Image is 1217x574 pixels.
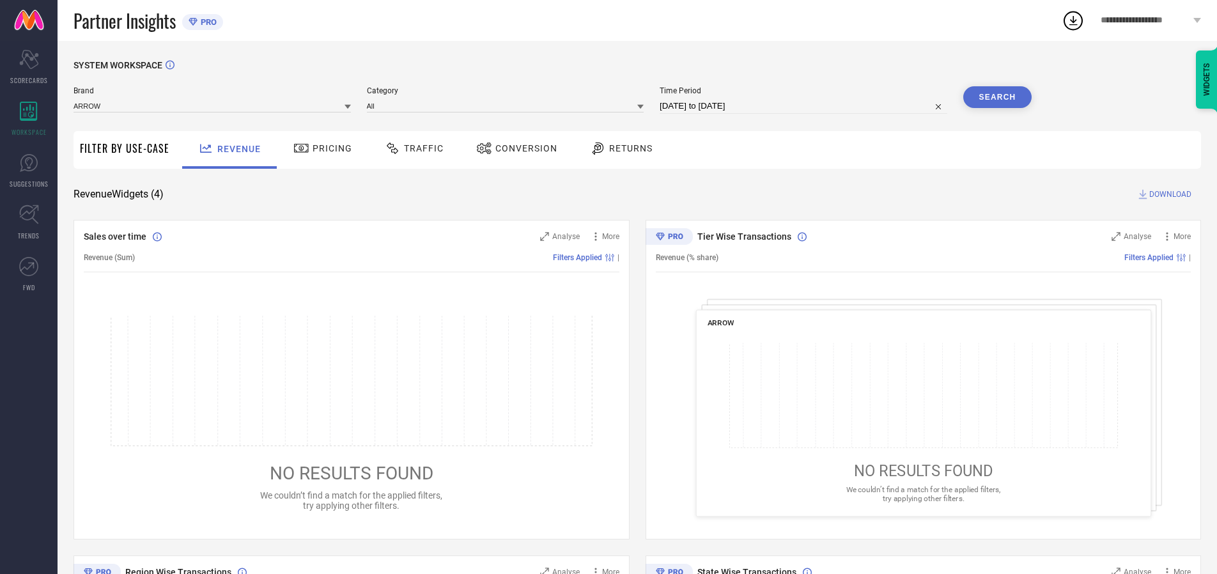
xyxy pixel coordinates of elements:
[74,86,351,95] span: Brand
[660,98,947,114] input: Select time period
[1062,9,1085,32] div: Open download list
[846,485,1000,502] span: We couldn’t find a match for the applied filters, try applying other filters.
[609,143,653,153] span: Returns
[74,8,176,34] span: Partner Insights
[270,463,433,484] span: NO RESULTS FOUND
[10,75,48,85] span: SCORECARDS
[660,86,947,95] span: Time Period
[540,232,549,241] svg: Zoom
[1149,188,1191,201] span: DOWNLOAD
[1174,232,1191,241] span: More
[260,490,442,511] span: We couldn’t find a match for the applied filters, try applying other filters.
[617,253,619,262] span: |
[404,143,444,153] span: Traffic
[74,60,162,70] span: SYSTEM WORKSPACE
[10,179,49,189] span: SUGGESTIONS
[74,188,164,201] span: Revenue Widgets ( 4 )
[1124,232,1151,241] span: Analyse
[80,141,169,156] span: Filter By Use-Case
[656,253,718,262] span: Revenue (% share)
[23,283,35,292] span: FWD
[646,228,693,247] div: Premium
[697,231,791,242] span: Tier Wise Transactions
[84,231,146,242] span: Sales over time
[553,253,602,262] span: Filters Applied
[1189,253,1191,262] span: |
[853,462,993,480] span: NO RESULTS FOUND
[552,232,580,241] span: Analyse
[963,86,1032,108] button: Search
[1124,253,1174,262] span: Filters Applied
[18,231,40,240] span: TRENDS
[707,318,734,327] span: ARROW
[217,144,261,154] span: Revenue
[602,232,619,241] span: More
[495,143,557,153] span: Conversion
[198,17,217,27] span: PRO
[12,127,47,137] span: WORKSPACE
[367,86,644,95] span: Category
[1112,232,1120,241] svg: Zoom
[84,253,135,262] span: Revenue (Sum)
[313,143,352,153] span: Pricing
